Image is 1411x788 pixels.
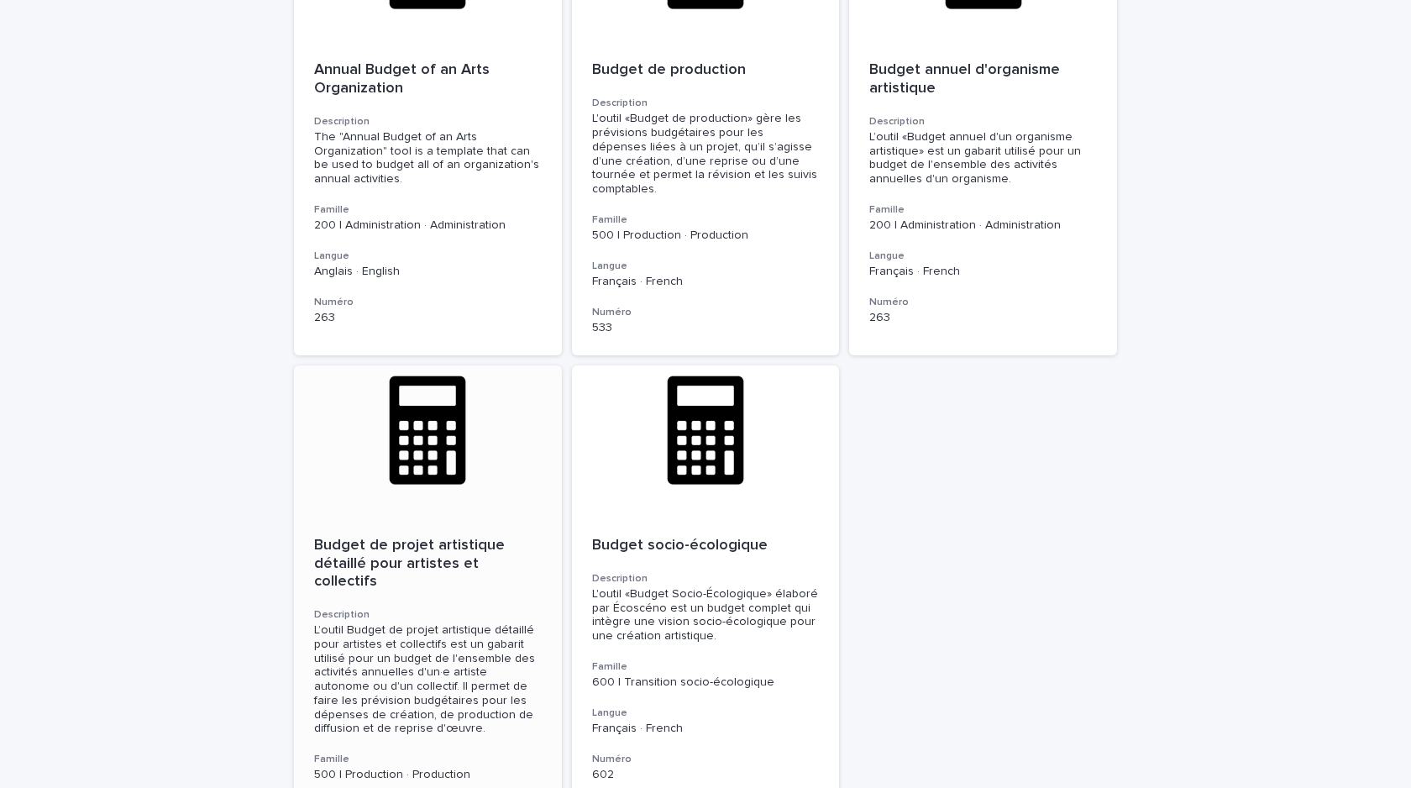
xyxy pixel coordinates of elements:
[592,306,820,319] h3: Numéro
[592,260,820,273] h3: Langue
[314,608,542,622] h3: Description
[314,537,542,591] p: Budget de projet artistique détaillé pour artistes et collectifs
[869,296,1097,309] h3: Numéro
[592,229,820,243] p: 500 | Production · Production
[314,265,542,279] p: Anglais · English
[592,112,820,197] div: L'outil «Budget de production» gère les prévisions budgétaires pour les dépenses liées à un proje...
[314,130,542,186] div: The "Annual Budget of an Arts Organization" tool is a template that can be used to budget all of ...
[314,311,542,325] p: 263
[869,250,1097,263] h3: Langue
[314,203,542,217] h3: Famille
[592,213,820,227] h3: Famille
[314,768,542,782] p: 500 | Production · Production
[592,587,820,644] div: L'outil «Budget Socio-Écologique» élaboré par Écoscéno est un budget complet qui intègre une visi...
[314,296,542,309] h3: Numéro
[592,722,820,736] p: Français · French
[869,311,1097,325] p: 263
[592,707,820,720] h3: Langue
[592,675,820,690] p: 600 | Transition socio-écologique
[592,753,820,766] h3: Numéro
[869,61,1097,97] p: Budget annuel d'organisme artistique
[869,265,1097,279] p: Français · French
[869,203,1097,217] h3: Famille
[869,218,1097,233] p: 200 | Administration · Administration
[314,61,542,97] p: Annual Budget of an Arts Organization
[592,61,820,80] p: Budget de production
[314,250,542,263] h3: Langue
[592,97,820,110] h3: Description
[314,115,542,129] h3: Description
[592,275,820,289] p: Français · French
[314,623,542,736] div: L’outil Budget de projet artistique détaillé pour artistes et collectifs est un gabarit utilisé p...
[592,768,820,782] p: 602
[592,537,820,555] p: Budget socio-écologique
[592,321,820,335] p: 533
[869,115,1097,129] h3: Description
[314,753,542,766] h3: Famille
[592,572,820,586] h3: Description
[592,660,820,674] h3: Famille
[869,130,1097,186] div: L’outil «Budget annuel d'un organisme artistique» est un gabarit utilisé pour un budget de l'ense...
[314,218,542,233] p: 200 | Administration · Administration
